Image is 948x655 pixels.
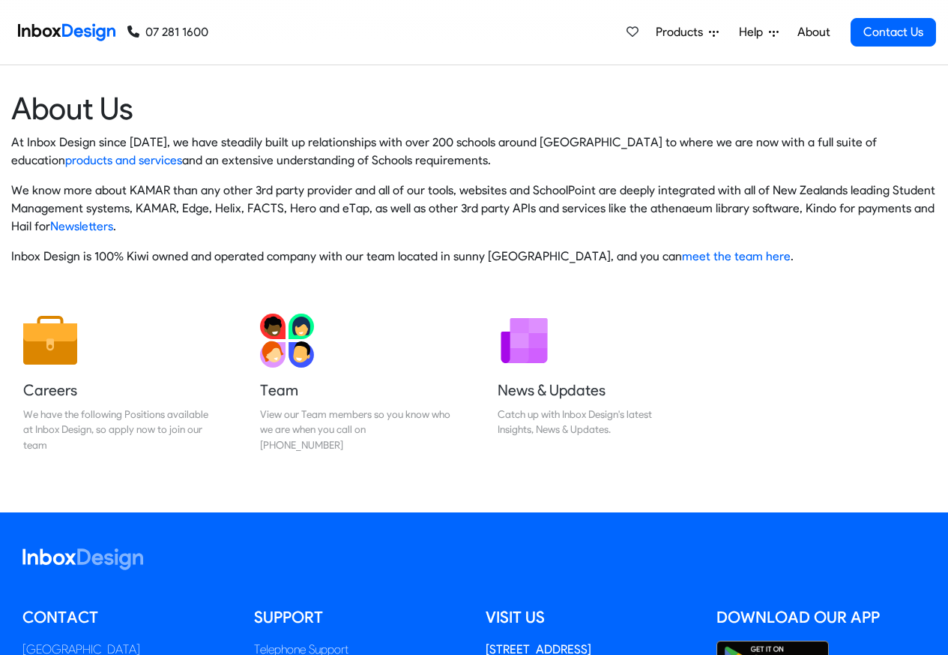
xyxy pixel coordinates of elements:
span: Help [739,23,769,41]
h5: Contact [22,606,232,629]
h5: News & Updates [498,380,688,401]
h5: Download our App [716,606,926,629]
div: View our Team members so you know who we are when you call on [PHONE_NUMBER] [260,407,450,452]
h5: Team [260,380,450,401]
a: About [793,17,834,47]
span: Products [656,23,709,41]
h5: Support [254,606,463,629]
p: At Inbox Design since [DATE], we have steadily built up relationships with over 200 schools aroun... [11,134,937,170]
h5: Careers [23,380,214,401]
a: Products [650,17,725,47]
a: Newsletters [50,219,113,233]
img: logo_inboxdesign_white.svg [22,548,143,570]
a: 07 281 1600 [127,23,208,41]
p: Inbox Design is 100% Kiwi owned and operated company with our team located in sunny [GEOGRAPHIC_D... [11,248,937,266]
a: Careers We have the following Positions available at Inbox Design, so apply now to join our team [11,302,226,464]
div: We have the following Positions available at Inbox Design, so apply now to join our team [23,407,214,452]
div: Catch up with Inbox Design's latest Insights, News & Updates. [498,407,688,437]
img: 2022_01_12_icon_newsletter.svg [498,314,552,368]
a: meet the team here [682,249,791,263]
p: We know more about KAMAR than any other 3rd party provider and all of our tools, websites and Sch... [11,182,937,236]
a: Team View our Team members so you know who we are when you call on [PHONE_NUMBER] [248,302,462,464]
a: Contact Us [851,18,936,47]
h5: Visit us [486,606,695,629]
a: News & Updates Catch up with Inbox Design's latest Insights, News & Updates. [486,302,700,464]
img: 2022_01_13_icon_job.svg [23,314,77,368]
heading: About Us [11,89,937,128]
img: 2022_01_13_icon_team.svg [260,314,314,368]
a: Help [733,17,785,47]
a: products and services [65,153,182,167]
